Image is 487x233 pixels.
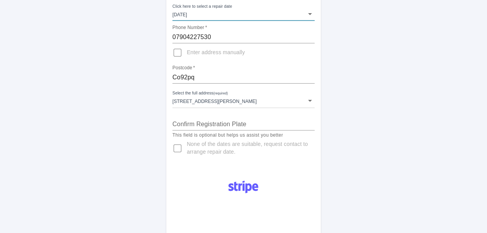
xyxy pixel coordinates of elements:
[187,140,308,156] span: None of the dates are suitable, request contact to arrange repair date.
[172,65,195,71] label: Postcode
[187,49,245,57] span: Enter address manually
[172,132,315,139] p: This field is optional but helps us assist you better
[172,7,315,21] div: [DATE]
[213,92,228,95] small: (required)
[172,90,228,96] label: Select the full address
[172,3,232,9] label: Click here to select a repair date
[172,24,207,31] label: Phone Number
[172,94,315,108] div: [STREET_ADDRESS][PERSON_NAME]
[224,178,263,196] img: Logo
